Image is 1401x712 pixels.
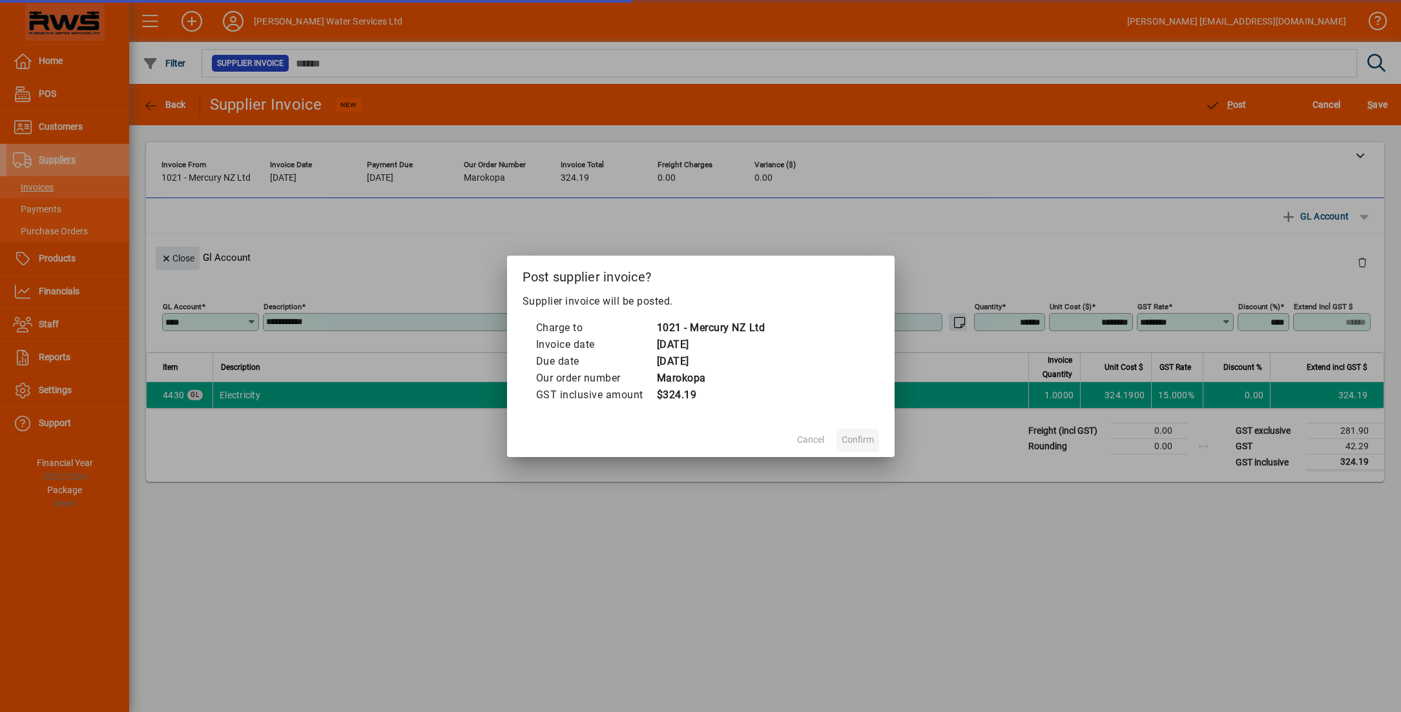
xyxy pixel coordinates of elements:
td: [DATE] [656,336,765,353]
td: [DATE] [656,353,765,370]
td: GST inclusive amount [535,387,656,403]
p: Supplier invoice will be posted. [523,294,879,309]
td: Invoice date [535,336,656,353]
td: $324.19 [656,387,765,403]
td: Due date [535,353,656,370]
h2: Post supplier invoice? [507,256,895,293]
td: Our order number [535,370,656,387]
td: Charge to [535,320,656,336]
td: 1021 - Mercury NZ Ltd [656,320,765,336]
td: Marokopa [656,370,765,387]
